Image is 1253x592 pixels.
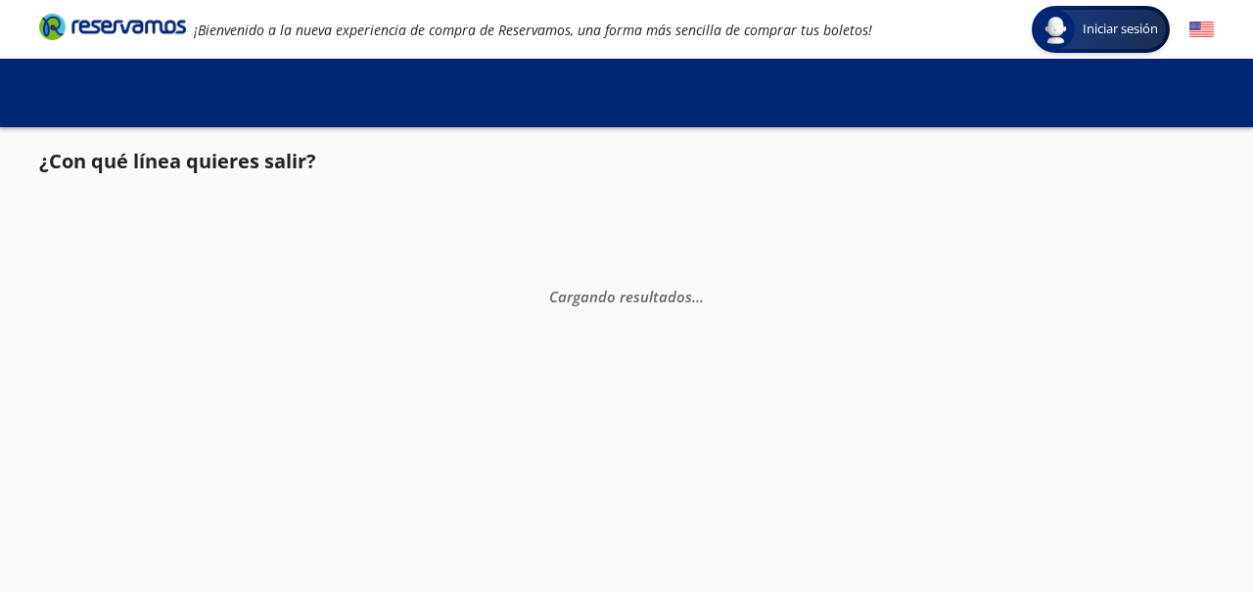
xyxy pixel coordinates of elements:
[692,286,696,305] span: .
[39,147,316,176] p: ¿Con qué línea quieres salir?
[194,21,872,39] em: ¡Bienvenido a la nueva experiencia de compra de Reservamos, una forma más sencilla de comprar tus...
[39,12,186,41] i: Brand Logo
[1075,20,1166,39] span: Iniciar sesión
[1189,18,1214,42] button: English
[39,12,186,47] a: Brand Logo
[700,286,704,305] span: .
[549,286,704,305] em: Cargando resultados
[696,286,700,305] span: .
